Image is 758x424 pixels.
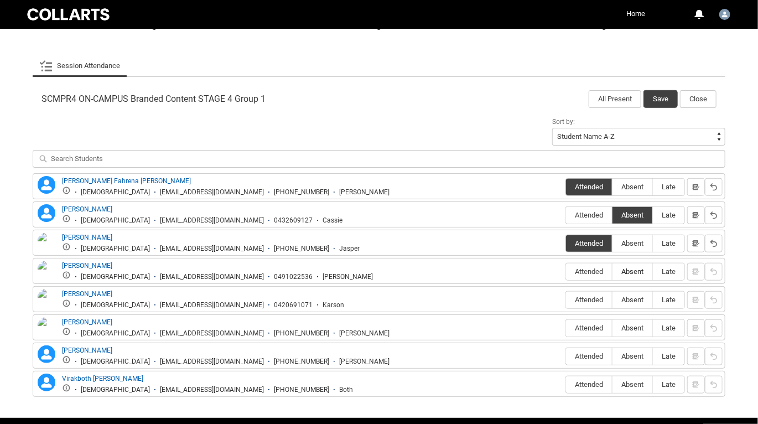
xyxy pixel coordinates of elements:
[589,90,641,108] button: All Present
[274,216,313,225] div: 0432609127
[323,273,373,281] div: [PERSON_NAME]
[274,273,313,281] div: 0491022536
[566,352,612,360] span: Attended
[274,188,329,197] div: [PHONE_NUMBER]
[274,301,313,309] div: 0420691071
[653,183,684,191] span: Late
[62,375,143,382] a: Virakboth [PERSON_NAME]
[38,317,55,342] img: Nicholas Rendall
[566,380,612,389] span: Attended
[38,261,55,285] img: Joshua Morisi
[81,188,150,197] div: [DEMOGRAPHIC_DATA]
[339,358,390,366] div: [PERSON_NAME]
[38,204,55,222] lightning-icon: Cassie-Lee Wood
[160,329,264,338] div: [EMAIL_ADDRESS][DOMAIN_NAME]
[38,345,55,363] lightning-icon: Rory Howard
[653,239,684,247] span: Late
[705,319,723,337] button: Reset
[62,205,112,213] a: [PERSON_NAME]
[81,216,150,225] div: [DEMOGRAPHIC_DATA]
[705,348,723,365] button: Reset
[612,211,652,219] span: Absent
[81,358,150,366] div: [DEMOGRAPHIC_DATA]
[160,386,264,394] div: [EMAIL_ADDRESS][DOMAIN_NAME]
[33,55,127,77] li: Session Attendance
[566,296,612,304] span: Attended
[566,267,612,276] span: Attended
[687,235,705,252] button: Notes
[705,376,723,394] button: Reset
[62,318,112,326] a: [PERSON_NAME]
[653,296,684,304] span: Late
[62,347,112,354] a: [PERSON_NAME]
[160,188,264,197] div: [EMAIL_ADDRESS][DOMAIN_NAME]
[62,177,191,185] a: [PERSON_NAME] Fahrena [PERSON_NAME]
[339,188,390,197] div: [PERSON_NAME]
[624,6,648,22] a: Home
[566,211,612,219] span: Attended
[62,290,112,298] a: [PERSON_NAME]
[705,178,723,196] button: Reset
[612,380,652,389] span: Absent
[323,216,342,225] div: Cassie
[705,291,723,309] button: Reset
[274,245,329,253] div: [PHONE_NUMBER]
[62,262,112,270] a: [PERSON_NAME]
[653,380,684,389] span: Late
[274,386,329,394] div: [PHONE_NUMBER]
[680,90,717,108] button: Close
[653,211,684,219] span: Late
[552,118,575,126] span: Sort by:
[566,183,612,191] span: Attended
[160,245,264,253] div: [EMAIL_ADDRESS][DOMAIN_NAME]
[687,206,705,224] button: Notes
[160,216,264,225] div: [EMAIL_ADDRESS][DOMAIN_NAME]
[38,374,55,391] lightning-icon: Virakboth Sarun
[39,55,120,77] a: Session Attendance
[719,9,730,20] img: Stu.Mannion
[705,206,723,224] button: Reset
[81,245,150,253] div: [DEMOGRAPHIC_DATA]
[323,301,344,309] div: Karson
[41,94,266,105] span: SCMPR4 ON-CAMPUS Branded Content STAGE 4 Group 1
[653,324,684,332] span: Late
[612,183,652,191] span: Absent
[160,301,264,309] div: [EMAIL_ADDRESS][DOMAIN_NAME]
[38,176,55,194] lightning-icon: Billie Fahrena Mullan
[687,178,705,196] button: Notes
[339,386,353,394] div: Both
[612,324,652,332] span: Absent
[38,289,55,313] img: Karson Kilpady
[566,324,612,332] span: Attended
[705,263,723,281] button: Reset
[653,267,684,276] span: Late
[566,239,612,247] span: Attended
[339,245,360,253] div: Jasper
[81,301,150,309] div: [DEMOGRAPHIC_DATA]
[274,358,329,366] div: [PHONE_NUMBER]
[81,329,150,338] div: [DEMOGRAPHIC_DATA]
[612,296,652,304] span: Absent
[339,329,390,338] div: [PERSON_NAME]
[160,273,264,281] div: [EMAIL_ADDRESS][DOMAIN_NAME]
[274,329,329,338] div: [PHONE_NUMBER]
[612,352,652,360] span: Absent
[81,386,150,394] div: [DEMOGRAPHIC_DATA]
[612,239,652,247] span: Absent
[717,4,733,22] button: User Profile Stu.Mannion
[705,235,723,252] button: Reset
[612,267,652,276] span: Absent
[160,358,264,366] div: [EMAIL_ADDRESS][DOMAIN_NAME]
[62,234,112,241] a: [PERSON_NAME]
[81,273,150,281] div: [DEMOGRAPHIC_DATA]
[653,352,684,360] span: Late
[643,90,678,108] button: Save
[33,150,725,168] input: Search Students
[38,232,55,257] img: Jasper Carbone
